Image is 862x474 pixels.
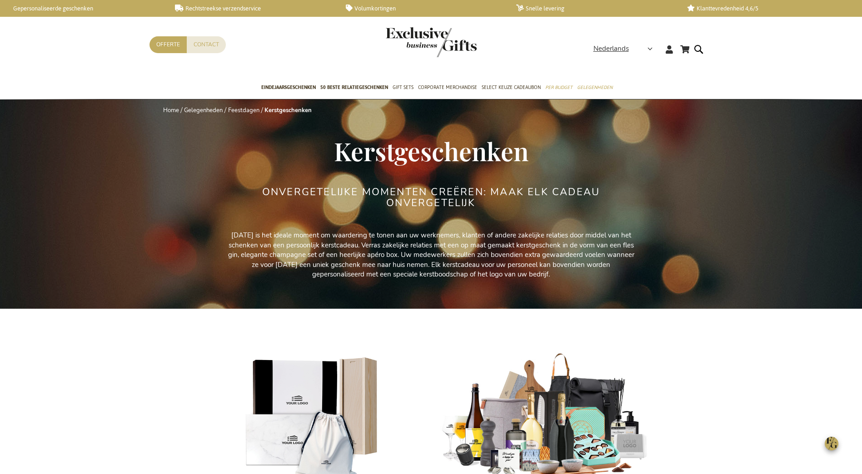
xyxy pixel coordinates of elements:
[386,27,477,57] img: Exclusive Business gifts logo
[346,5,502,12] a: Volumkortingen
[227,231,636,279] p: [DATE] is het ideale moment om waardering te tonen aan uw werknemers, klanten of andere zakelijke...
[545,83,573,92] span: Per Budget
[393,77,414,99] a: Gift Sets
[5,5,160,12] a: Gepersonaliseerde geschenken
[261,77,316,99] a: Eindejaarsgeschenken
[320,77,388,99] a: 50 beste relatiegeschenken
[261,187,602,208] h2: ONVERGETELIJKE MOMENTEN CREËREN: MAAK ELK CADEAU ONVERGETELIJK
[320,83,388,92] span: 50 beste relatiegeschenken
[418,77,477,99] a: Corporate Merchandise
[545,77,573,99] a: Per Budget
[418,83,477,92] span: Corporate Merchandise
[184,106,223,114] a: Gelegenheden
[577,77,613,99] a: Gelegenheden
[482,83,541,92] span: Select Keuze Cadeaubon
[386,27,431,57] a: store logo
[516,5,672,12] a: Snelle levering
[187,36,226,53] a: Contact
[393,83,414,92] span: Gift Sets
[149,36,187,53] a: Offerte
[175,5,331,12] a: Rechtstreekse verzendservice
[264,106,312,114] strong: Kerstgeschenken
[261,83,316,92] span: Eindejaarsgeschenken
[334,134,528,168] span: Kerstgeschenken
[482,77,541,99] a: Select Keuze Cadeaubon
[687,5,843,12] a: Klanttevredenheid 4,6/5
[577,83,613,92] span: Gelegenheden
[228,106,259,114] a: Feestdagen
[163,106,179,114] a: Home
[593,44,629,54] span: Nederlands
